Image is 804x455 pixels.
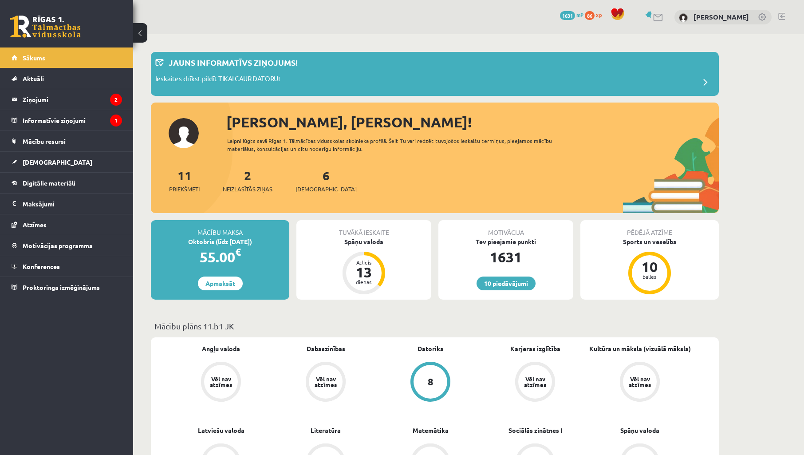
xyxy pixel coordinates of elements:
[12,110,122,131] a: Informatīvie ziņojumi1
[12,277,122,297] a: Proktoringa izmēģinājums
[351,260,377,265] div: Atlicis
[23,283,100,291] span: Proktoringa izmēģinājums
[226,111,719,133] div: [PERSON_NAME], [PERSON_NAME]!
[413,426,449,435] a: Matemātika
[223,185,272,194] span: Neizlasītās ziņas
[12,194,122,214] a: Maksājumi
[12,89,122,110] a: Ziņojumi2
[23,158,92,166] span: [DEMOGRAPHIC_DATA]
[155,56,714,91] a: Jauns informatīvs ziņojums! Ieskaites drīkst pildīt TIKAI CAUR DATORU!
[438,237,573,246] div: Tev pieejamie punkti
[23,194,122,214] legend: Maksājumi
[580,237,719,246] div: Sports un veselība
[636,274,663,279] div: balles
[12,214,122,235] a: Atzīmes
[227,137,568,153] div: Laipni lūgts savā Rīgas 1. Tālmācības vidusskolas skolnieka profilā. Šeit Tu vari redzēt tuvojošo...
[198,426,244,435] a: Latviešu valoda
[510,344,560,353] a: Karjeras izglītība
[12,47,122,68] a: Sākums
[235,245,241,258] span: €
[351,279,377,285] div: dienas
[198,277,243,290] a: Apmaksāt
[296,167,357,194] a: 6[DEMOGRAPHIC_DATA]
[508,426,562,435] a: Sociālās zinātnes I
[627,376,652,388] div: Vēl nav atzīmes
[596,11,602,18] span: xp
[523,376,548,388] div: Vēl nav atzīmes
[12,173,122,193] a: Digitālie materiāli
[307,344,345,353] a: Dabaszinības
[296,185,357,194] span: [DEMOGRAPHIC_DATA]
[580,220,719,237] div: Pēdējā atzīme
[151,246,289,268] div: 55.00
[23,262,60,270] span: Konferences
[589,344,691,353] a: Kultūra un māksla (vizuālā māksla)
[313,376,338,388] div: Vēl nav atzīmes
[110,115,122,127] i: 1
[12,256,122,277] a: Konferences
[585,11,606,18] a: 86 xp
[418,344,444,353] a: Datorika
[12,68,122,89] a: Aktuāli
[110,94,122,106] i: 2
[587,362,692,404] a: Vēl nav atzīmes
[223,167,272,194] a: 2Neizlasītās ziņas
[154,320,715,332] p: Mācību plāns 11.b1 JK
[296,237,431,246] div: Spāņu valoda
[378,362,483,404] a: 8
[169,56,298,68] p: Jauns informatīvs ziņojums!
[155,74,280,86] p: Ieskaites drīkst pildīt TIKAI CAUR DATORU!
[12,131,122,151] a: Mācību resursi
[23,221,47,229] span: Atzīmes
[296,237,431,296] a: Spāņu valoda Atlicis 13 dienas
[428,377,434,387] div: 8
[560,11,583,18] a: 1631 mP
[209,376,233,388] div: Vēl nav atzīmes
[585,11,595,20] span: 86
[580,237,719,296] a: Sports un veselība 10 balles
[438,220,573,237] div: Motivācija
[438,246,573,268] div: 1631
[620,426,659,435] a: Spāņu valoda
[273,362,378,404] a: Vēl nav atzīmes
[169,362,273,404] a: Vēl nav atzīmes
[23,241,93,249] span: Motivācijas programma
[151,220,289,237] div: Mācību maksa
[23,89,122,110] legend: Ziņojumi
[477,277,536,290] a: 10 piedāvājumi
[636,260,663,274] div: 10
[10,16,81,38] a: Rīgas 1. Tālmācības vidusskola
[694,12,749,21] a: [PERSON_NAME]
[23,110,122,131] legend: Informatīvie ziņojumi
[351,265,377,279] div: 13
[23,75,44,83] span: Aktuāli
[560,11,575,20] span: 1631
[679,13,688,22] img: Mareks Eglītis
[23,54,45,62] span: Sākums
[169,185,200,194] span: Priekšmeti
[576,11,583,18] span: mP
[12,235,122,256] a: Motivācijas programma
[483,362,587,404] a: Vēl nav atzīmes
[151,237,289,246] div: Oktobris (līdz [DATE])
[23,179,75,187] span: Digitālie materiāli
[202,344,240,353] a: Angļu valoda
[23,137,66,145] span: Mācību resursi
[12,152,122,172] a: [DEMOGRAPHIC_DATA]
[169,167,200,194] a: 11Priekšmeti
[296,220,431,237] div: Tuvākā ieskaite
[311,426,341,435] a: Literatūra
